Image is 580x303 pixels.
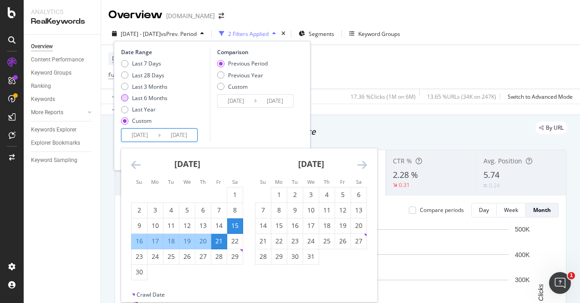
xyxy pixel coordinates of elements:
small: Su [260,178,266,185]
td: Choose Thursday, June 27, 2024 as your check-in date. It’s available. [195,249,211,264]
div: Analytics [31,7,93,16]
div: Day [479,206,489,214]
span: Avg. Position [483,157,522,165]
td: Choose Saturday, June 22, 2024 as your check-in date. It’s available. [227,233,243,249]
div: 29 [227,252,243,261]
td: Choose Sunday, June 2, 2024 as your check-in date. It’s available. [132,202,148,218]
button: Switch to Advanced Mode [504,89,573,104]
div: Previous Year [228,71,263,79]
a: More Reports [31,108,85,117]
div: 20 [351,221,366,230]
button: Apply [108,89,135,104]
div: 4 [319,190,335,199]
div: 9 [287,206,303,215]
small: Sa [356,178,361,185]
div: Previous Period [217,60,268,67]
div: 11 [319,206,335,215]
td: Choose Friday, June 14, 2024 as your check-in date. It’s available. [211,218,227,233]
div: Explorer Bookmarks [31,138,80,148]
div: 27 [351,237,366,246]
text: 500K [515,226,530,233]
small: Mo [151,178,159,185]
span: Full URL [108,71,128,79]
button: Week [497,203,526,217]
span: vs Prev. Period [161,30,197,38]
div: 5 [335,190,351,199]
div: 0.31 [399,181,410,189]
div: times [280,29,287,38]
td: Choose Thursday, June 13, 2024 as your check-in date. It’s available. [195,218,211,233]
td: Selected. Sunday, June 16, 2024 [132,233,148,249]
div: 19 [335,221,351,230]
span: CTR % [393,157,412,165]
span: Segments [309,30,334,38]
a: Keyword Groups [31,68,94,78]
input: Start Date [122,129,158,141]
div: 9 [132,221,147,230]
td: Choose Monday, July 1, 2024 as your check-in date. It’s available. [271,187,287,202]
div: legacy label [535,121,567,134]
td: Choose Tuesday, July 30, 2024 as your check-in date. It’s available. [287,249,303,264]
button: 2 Filters Applied [215,26,280,41]
text: Clicks [537,284,544,301]
div: Keywords Explorer [31,125,76,135]
small: Su [136,178,142,185]
td: Choose Monday, June 3, 2024 as your check-in date. It’s available. [148,202,163,218]
button: Keyword Groups [346,26,404,41]
div: 3 [303,190,319,199]
td: Choose Friday, July 26, 2024 as your check-in date. It’s available. [335,233,351,249]
div: 24 [303,237,319,246]
td: Choose Tuesday, June 11, 2024 as your check-in date. It’s available. [163,218,179,233]
td: Selected as start date. Saturday, June 15, 2024 [227,218,243,233]
div: 18 [163,237,179,246]
td: Choose Wednesday, July 24, 2024 as your check-in date. It’s available. [303,233,319,249]
div: 23 [132,252,147,261]
div: Keyword Groups [31,68,71,78]
span: Device [112,55,129,62]
div: Last 7 Days [132,60,161,67]
div: 14 [211,221,227,230]
td: Choose Saturday, July 13, 2024 as your check-in date. It’s available. [351,202,367,218]
div: Custom [217,83,268,91]
div: 20 [195,237,211,246]
small: Tu [168,178,174,185]
div: Week [504,206,518,214]
div: 11 [163,221,179,230]
a: Overview [31,42,94,51]
button: [DATE] - [DATE]vsPrev. Period [108,26,208,41]
td: Choose Sunday, July 28, 2024 as your check-in date. It’s available. [255,249,271,264]
div: Keywords [31,95,55,104]
div: 10 [148,221,163,230]
td: Choose Sunday, June 30, 2024 as your check-in date. It’s available. [132,264,148,280]
div: 12 [335,206,351,215]
div: Last Year [132,106,156,113]
div: 13.65 % URLs ( 34K on 247K ) [427,93,496,101]
div: 23 [287,237,303,246]
div: Previous Year [217,71,268,79]
text: 400K [515,251,530,258]
td: Choose Saturday, July 6, 2024 as your check-in date. It’s available. [351,187,367,202]
input: End Date [257,95,293,107]
td: Choose Thursday, July 4, 2024 as your check-in date. It’s available. [319,187,335,202]
div: Compare periods [420,206,464,214]
td: Choose Tuesday, July 16, 2024 as your check-in date. It’s available. [287,218,303,233]
div: 8 [271,206,287,215]
div: Keyword Groups [358,30,400,38]
span: 2.28 % [393,169,418,180]
div: Overview [31,42,53,51]
div: Date Range [121,48,208,56]
td: Choose Friday, July 5, 2024 as your check-in date. It’s available. [335,187,351,202]
td: Selected. Monday, June 17, 2024 [148,233,163,249]
div: 1 [271,190,287,199]
td: Choose Friday, July 19, 2024 as your check-in date. It’s available. [335,218,351,233]
div: Last 28 Days [121,71,168,79]
div: Last 3 Months [132,83,168,91]
div: 19 [179,237,195,246]
div: 6 [195,206,211,215]
div: 25 [163,252,179,261]
td: Choose Thursday, July 25, 2024 as your check-in date. It’s available. [319,233,335,249]
div: Last Year [121,106,168,113]
td: Choose Monday, July 8, 2024 as your check-in date. It’s available. [271,202,287,218]
td: Choose Monday, July 15, 2024 as your check-in date. It’s available. [271,218,287,233]
td: Selected. Wednesday, June 19, 2024 [179,233,195,249]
